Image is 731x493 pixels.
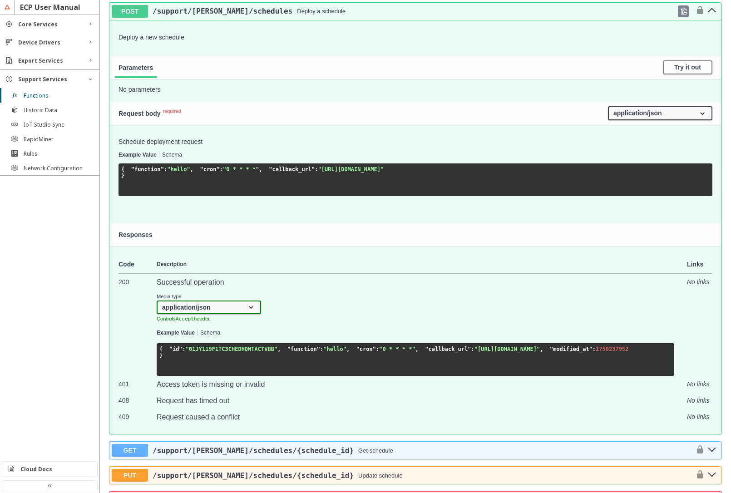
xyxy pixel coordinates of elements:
[159,346,628,359] code: }
[277,346,281,352] span: ,
[687,397,710,404] i: No links
[596,346,628,352] span: 1750237952
[167,166,190,173] span: "hello"
[112,469,148,482] span: PUT
[358,447,393,454] div: Get schedule
[593,346,596,352] span: :
[474,346,540,352] span: "[URL][DOMAIN_NAME]"
[112,444,691,457] button: GET/support/[PERSON_NAME]/schedules/{schedule_id}Get schedule
[687,380,710,388] i: No links
[159,346,163,352] span: {
[691,5,705,16] button: authorization button unlocked
[259,166,262,173] span: ,
[157,316,211,321] small: Controls header.
[164,166,167,173] span: :
[157,397,674,405] p: Request has timed out
[376,346,379,352] span: :
[269,166,315,173] span: "callback_url"
[119,34,712,41] p: Deploy a new schedule
[540,346,543,352] span: ,
[157,413,674,421] p: Request caused a conflict
[315,166,318,173] span: :
[119,409,157,425] td: 409
[157,294,261,299] small: Media type
[119,86,712,93] p: No parameters
[119,152,157,158] button: Example Value
[318,166,384,173] span: "[URL][DOMAIN_NAME]"
[176,316,194,322] code: Accept
[220,166,223,173] span: :
[153,471,354,480] span: /support /[PERSON_NAME] /schedules /{schedule_id}
[162,152,182,158] button: Schema
[153,7,292,15] span: /support /[PERSON_NAME] /schedules
[691,445,705,456] button: authorization button unlocked
[153,471,354,480] a: /support/[PERSON_NAME]/schedules/{schedule_id}
[153,446,354,455] span: /support /[PERSON_NAME] /schedules /{schedule_id}
[157,330,195,336] button: Example Value
[157,380,674,389] p: Access token is missing or invalid
[157,255,674,274] td: Description
[153,446,354,455] a: /support/[PERSON_NAME]/schedules/{schedule_id}
[358,472,403,479] div: Update schedule
[112,469,691,482] button: PUT/support/[PERSON_NAME]/schedules/{schedule_id}Update schedule
[705,5,719,17] button: post ​/support​/faas​/schedules
[157,278,674,286] p: Successful operation
[691,470,705,481] button: authorization button unlocked
[297,8,346,15] div: Deploy a schedule
[131,166,164,173] span: "function"
[346,346,350,352] span: ,
[200,166,219,173] span: "cron"
[112,5,148,18] span: POST
[415,346,419,352] span: ,
[608,106,712,120] select: Request content type
[121,166,384,179] code: }
[112,444,148,457] span: GET
[121,166,124,173] span: {
[471,346,474,352] span: :
[157,301,261,314] select: Media Type
[190,166,193,173] span: ,
[663,60,712,74] button: Try it out
[320,346,323,352] span: :
[425,346,471,352] span: "callback_url"
[153,7,292,15] a: /support/[PERSON_NAME]/schedules
[687,413,710,420] i: No links
[112,5,676,18] button: POST/support/[PERSON_NAME]/schedulesDeploy a schedule
[119,392,157,409] td: 408
[169,346,183,352] span: "id"
[183,346,186,352] span: :
[550,346,593,352] span: "modified_at"
[119,376,157,392] td: 401
[119,110,608,117] h4: Request body
[200,330,220,336] button: Schema
[287,346,320,352] span: "function"
[119,231,712,238] h4: Responses
[323,346,346,352] span: "hello"
[674,255,712,274] td: Links
[119,255,157,274] td: Code
[119,64,153,71] span: Parameters
[687,278,710,286] i: No links
[119,274,157,376] td: 200
[705,444,719,456] button: get ​/support​/faas​/schedules​/{schedule_id}
[678,5,689,17] div: Copy to clipboard
[119,138,712,145] p: Schedule deployment request
[186,346,277,352] span: "01JY119F1TC3CHEDHQNTACTVBB"
[705,469,719,481] button: put ​/support​/faas​/schedules​/{schedule_id}
[356,346,376,352] span: "cron"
